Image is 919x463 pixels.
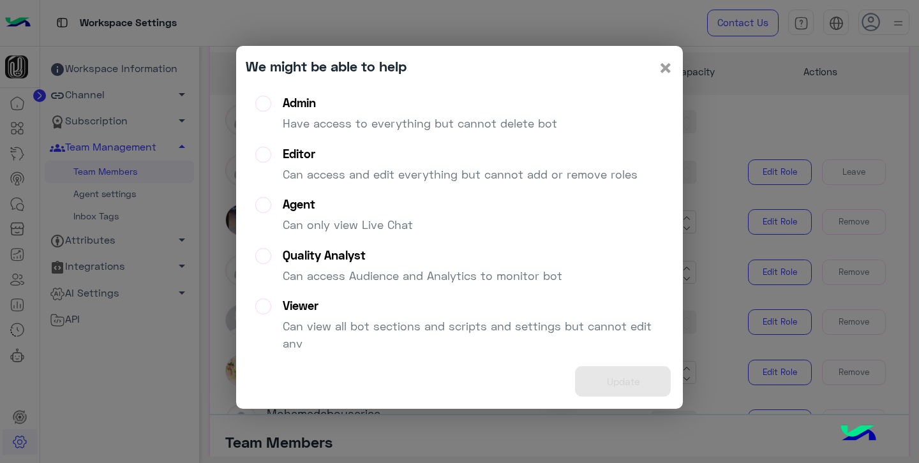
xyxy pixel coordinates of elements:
p: Can access Audience and Analytics to monitor bot [283,267,562,284]
img: hulul-logo.png [836,412,881,457]
div: Editor [283,147,638,161]
div: Agent [283,197,413,212]
p: Can view all bot sections and scripts and settings but cannot edit any [283,318,664,352]
div: We might be able to help [246,55,407,77]
div: Quality Analyst [283,248,562,263]
span: × [658,53,673,82]
p: Can access and edit everything but cannot add or remove roles [283,166,638,183]
div: Viewer [283,298,664,313]
p: Have access to everything but cannot delete bot [283,115,557,132]
div: Admin [283,96,557,110]
button: Close [658,55,673,80]
p: Can only view Live Chat [283,216,413,233]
